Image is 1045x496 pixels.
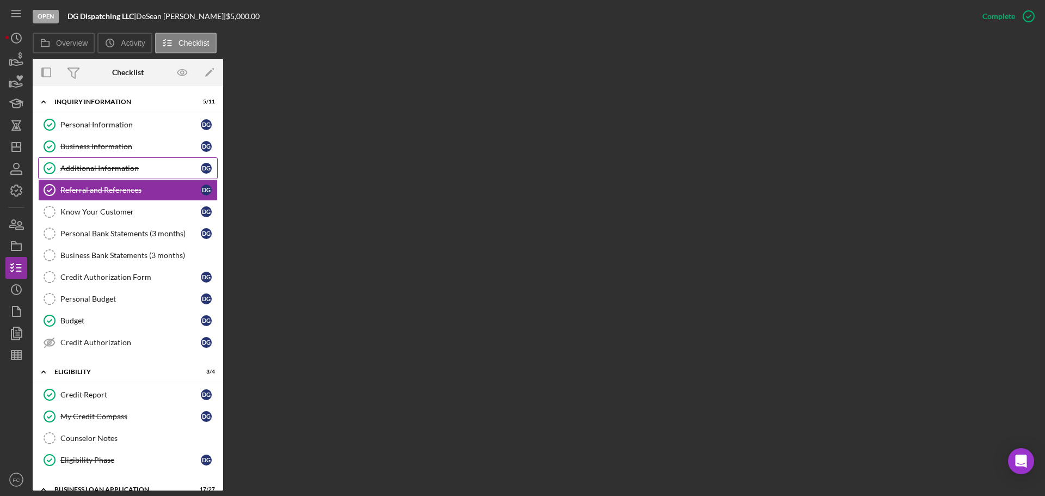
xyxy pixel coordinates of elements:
div: Budget [60,316,201,325]
a: Personal BudgetDG [38,288,218,310]
div: Open [33,10,59,23]
a: Business Bank Statements (3 months) [38,244,218,266]
div: D G [201,337,212,348]
div: My Credit Compass [60,412,201,421]
div: D G [201,163,212,174]
div: D G [201,228,212,239]
div: 17 / 27 [195,486,215,493]
a: Personal InformationDG [38,114,218,136]
div: Checklist [112,68,144,77]
div: D G [201,141,212,152]
div: Credit Report [60,390,201,399]
div: | [67,12,136,21]
a: Personal Bank Statements (3 months)DG [38,223,218,244]
div: BUSINESS LOAN APPLICATION [54,486,188,493]
a: Credit ReportDG [38,384,218,406]
label: Overview [56,39,88,47]
button: Overview [33,33,95,53]
div: D G [201,315,212,326]
a: Credit AuthorizationDG [38,332,218,353]
div: D G [201,293,212,304]
div: Personal Information [60,120,201,129]
b: DG Dispatching LLC [67,11,134,21]
div: 3 / 4 [195,369,215,375]
button: Complete [972,5,1040,27]
a: BudgetDG [38,310,218,332]
a: Credit Authorization FormDG [38,266,218,288]
div: Credit Authorization [60,338,201,347]
a: Additional InformationDG [38,157,218,179]
a: Business InformationDG [38,136,218,157]
div: D G [201,185,212,195]
div: Personal Budget [60,295,201,303]
div: $5,000.00 [226,12,263,21]
button: Checklist [155,33,217,53]
a: Referral and ReferencesDG [38,179,218,201]
div: D G [201,455,212,466]
div: ELIGIBILITY [54,369,188,375]
div: Know Your Customer [60,207,201,216]
label: Checklist [179,39,210,47]
text: FC [13,477,20,483]
div: D G [201,206,212,217]
div: Additional Information [60,164,201,173]
div: Business Bank Statements (3 months) [60,251,217,260]
div: Referral and References [60,186,201,194]
button: FC [5,469,27,491]
a: Eligibility PhaseDG [38,449,218,471]
label: Activity [121,39,145,47]
a: Counselor Notes [38,427,218,449]
button: Activity [97,33,152,53]
div: Business Information [60,142,201,151]
div: Open Intercom Messenger [1008,448,1034,474]
div: Complete [982,5,1015,27]
div: Counselor Notes [60,434,217,443]
a: My Credit CompassDG [38,406,218,427]
div: D G [201,411,212,422]
div: Personal Bank Statements (3 months) [60,229,201,238]
div: Eligibility Phase [60,456,201,464]
div: Credit Authorization Form [60,273,201,281]
div: DeSean [PERSON_NAME] | [136,12,226,21]
a: Know Your CustomerDG [38,201,218,223]
div: 5 / 11 [195,99,215,105]
div: D G [201,389,212,400]
div: D G [201,272,212,283]
div: D G [201,119,212,130]
div: INQUIRY INFORMATION [54,99,188,105]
